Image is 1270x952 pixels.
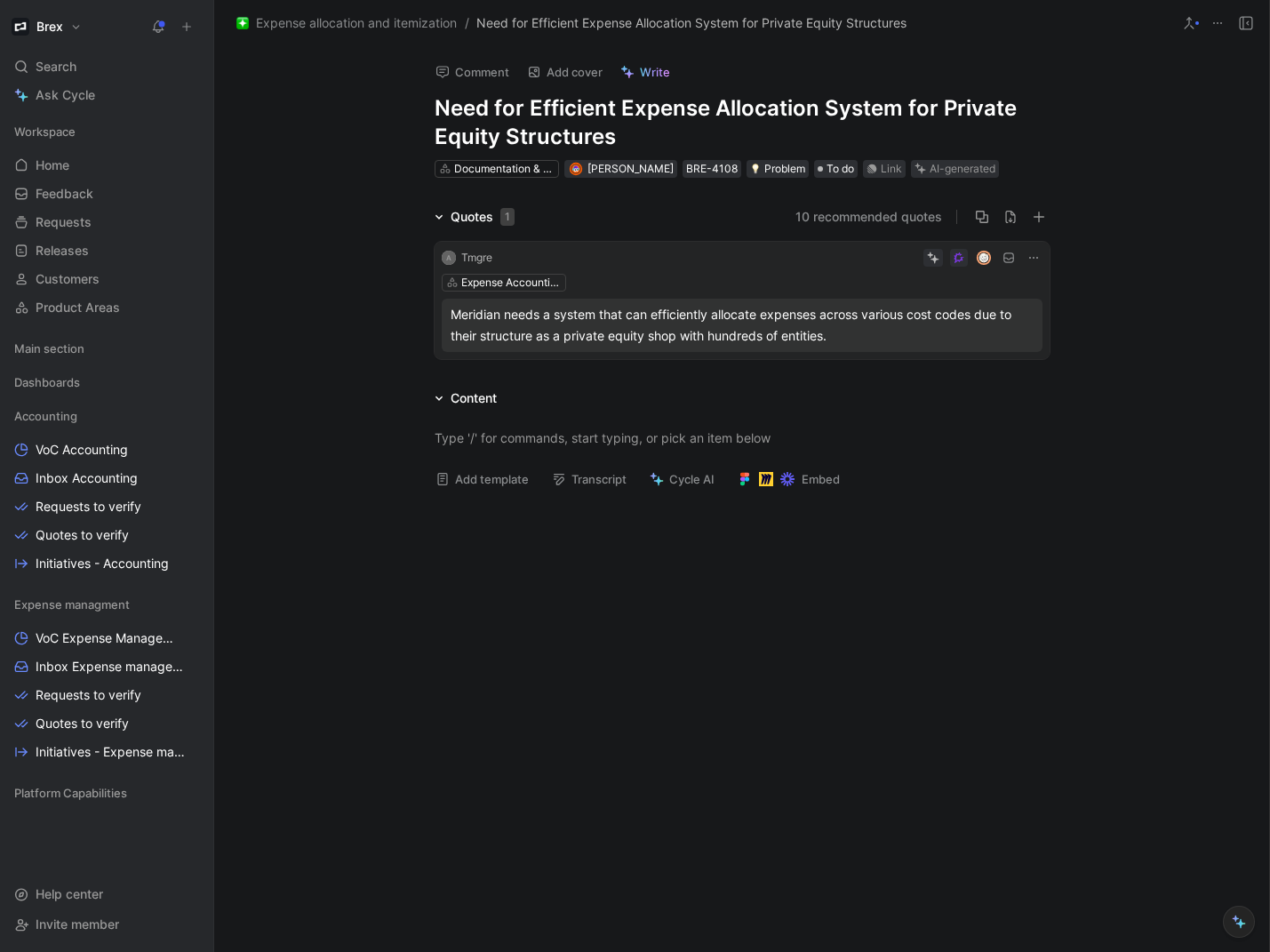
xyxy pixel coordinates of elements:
[36,886,103,901] span: Help center
[7,493,206,520] a: Requests to verify
[978,252,989,263] img: avatar
[14,784,127,802] span: Platform Capabilities
[36,441,128,459] span: VoC Accounting
[36,555,169,572] span: Initiatives - Accounting
[7,369,206,401] div: Dashboards
[7,14,86,39] button: BrexBrex
[7,591,206,618] div: Expense managment
[36,498,141,516] span: Requests to verify
[795,206,942,228] button: 10 recommended quotes
[7,550,206,577] a: Initiatives - Accounting
[427,388,504,409] div: Content
[427,60,517,84] button: Comment
[7,403,206,429] div: Accounting
[612,60,678,84] button: Write
[36,185,93,203] span: Feedback
[750,164,761,174] img: 💡
[544,467,635,492] button: Transcript
[14,596,130,613] span: Expense managment
[747,160,809,178] div: 💡Problem
[451,304,1034,347] div: Meridian needs a system that can efficiently allocate expenses across various cost codes due to t...
[454,160,554,178] div: Documentation & Compliance
[14,123,76,140] span: Workspace
[36,629,182,647] span: VoC Expense Management
[7,739,206,765] a: Initiatives - Expense management
[14,373,80,391] span: Dashboards
[7,180,206,207] a: Feedback
[36,213,92,231] span: Requests
[7,403,206,577] div: AccountingVoC AccountingInbox AccountingRequests to verifyQuotes to verifyInitiatives - Accounting
[686,160,738,178] div: BRE-4108
[256,12,457,34] span: Expense allocation and itemization
[236,17,249,29] img: ❇️
[642,467,723,492] button: Cycle AI
[36,916,119,932] span: Invite member
[36,299,120,316] span: Product Areas
[36,743,186,761] span: Initiatives - Expense management
[640,64,670,80] span: Write
[7,881,206,908] div: Help center
[7,911,206,938] div: Invite member
[7,209,206,236] a: Requests
[14,407,77,425] span: Accounting
[814,160,858,178] div: To do
[14,340,84,357] span: Main section
[36,526,129,544] span: Quotes to verify
[571,164,580,173] img: avatar
[7,682,206,708] a: Requests to verify
[7,118,206,145] div: Workspace
[730,467,848,492] button: Embed
[36,658,183,676] span: Inbox Expense management
[7,653,206,680] a: Inbox Expense management
[451,388,497,409] div: Content
[36,715,129,732] span: Quotes to verify
[476,12,907,34] span: Need for Efficient Expense Allocation System for Private Equity Structures
[7,53,206,80] div: Search
[36,469,138,487] span: Inbox Accounting
[442,251,456,265] div: A
[36,242,89,260] span: Releases
[451,206,515,228] div: Quotes
[427,467,537,492] button: Add template
[461,274,561,292] div: Expense Accounting
[7,625,206,652] a: VoC Expense Management
[827,160,854,178] span: To do
[435,94,1050,151] h1: Need for Efficient Expense Allocation System for Private Equity Structures
[587,162,674,175] span: [PERSON_NAME]
[7,522,206,548] a: Quotes to verify
[7,369,206,396] div: Dashboards
[519,60,611,84] button: Add cover
[36,686,141,704] span: Requests to verify
[7,780,206,806] div: Platform Capabilities
[7,335,206,367] div: Main section
[930,160,995,178] div: AI-generated
[7,294,206,321] a: Product Areas
[461,249,492,267] div: Tmgre
[36,19,63,35] h1: Brex
[7,780,206,812] div: Platform Capabilities
[36,84,95,106] span: Ask Cycle
[7,152,206,179] a: Home
[7,82,206,108] a: Ask Cycle
[427,206,522,228] div: Quotes1
[7,237,206,264] a: Releases
[7,591,206,765] div: Expense managmentVoC Expense ManagementInbox Expense managementRequests to verifyQuotes to verify...
[500,208,515,226] div: 1
[465,12,469,34] span: /
[36,156,69,174] span: Home
[881,160,902,178] div: Link
[232,12,461,34] button: ❇️Expense allocation and itemization
[7,436,206,463] a: VoC Accounting
[7,335,206,362] div: Main section
[7,465,206,492] a: Inbox Accounting
[7,266,206,292] a: Customers
[750,160,805,178] div: Problem
[36,270,100,288] span: Customers
[12,18,29,36] img: Brex
[7,710,206,737] a: Quotes to verify
[36,56,76,77] span: Search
